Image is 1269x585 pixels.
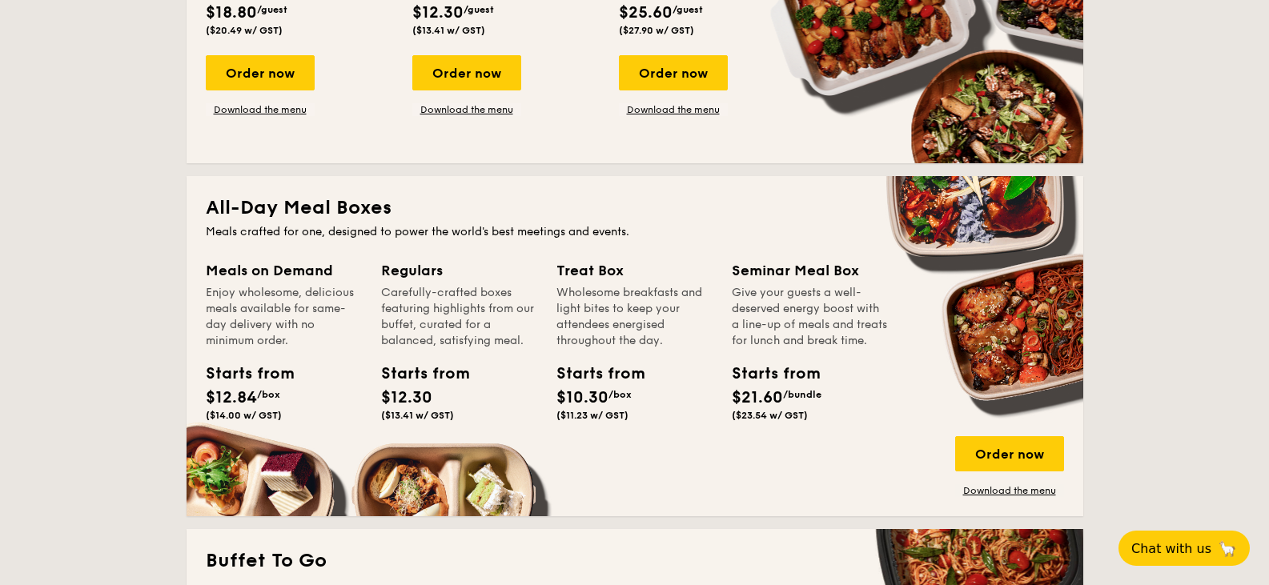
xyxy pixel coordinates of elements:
button: Chat with us🦙 [1118,531,1250,566]
h2: Buffet To Go [206,548,1064,574]
h2: All-Day Meal Boxes [206,195,1064,221]
div: Order now [955,436,1064,471]
span: /guest [257,4,287,15]
div: Meals crafted for one, designed to power the world's best meetings and events. [206,224,1064,240]
div: Starts from [381,362,453,386]
span: $12.30 [381,388,432,407]
span: /box [608,389,632,400]
div: Meals on Demand [206,259,362,282]
span: /guest [464,4,494,15]
div: Starts from [732,362,804,386]
span: $25.60 [619,3,673,22]
a: Download the menu [412,103,521,116]
span: ($13.41 w/ GST) [412,25,485,36]
div: Give your guests a well-deserved energy boost with a line-up of meals and treats for lunch and br... [732,285,888,349]
span: $18.80 [206,3,257,22]
span: ($27.90 w/ GST) [619,25,694,36]
div: Regulars [381,259,537,282]
div: Order now [619,55,728,90]
span: $12.30 [412,3,464,22]
div: Wholesome breakfasts and light bites to keep your attendees energised throughout the day. [556,285,713,349]
div: Order now [206,55,315,90]
div: Enjoy wholesome, delicious meals available for same-day delivery with no minimum order. [206,285,362,349]
span: ($14.00 w/ GST) [206,410,282,421]
span: 🦙 [1218,539,1237,558]
a: Download the menu [206,103,315,116]
span: $21.60 [732,388,783,407]
span: ($13.41 w/ GST) [381,410,454,421]
div: Order now [412,55,521,90]
div: Treat Box [556,259,713,282]
a: Download the menu [619,103,728,116]
span: /box [257,389,280,400]
span: /guest [673,4,703,15]
div: Starts from [556,362,628,386]
span: Chat with us [1131,541,1211,556]
a: Download the menu [955,484,1064,497]
div: Carefully-crafted boxes featuring highlights from our buffet, curated for a balanced, satisfying ... [381,285,537,349]
div: Seminar Meal Box [732,259,888,282]
span: ($23.54 w/ GST) [732,410,808,421]
span: $10.30 [556,388,608,407]
span: ($11.23 w/ GST) [556,410,628,421]
span: ($20.49 w/ GST) [206,25,283,36]
div: Starts from [206,362,278,386]
span: /bundle [783,389,821,400]
span: $12.84 [206,388,257,407]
